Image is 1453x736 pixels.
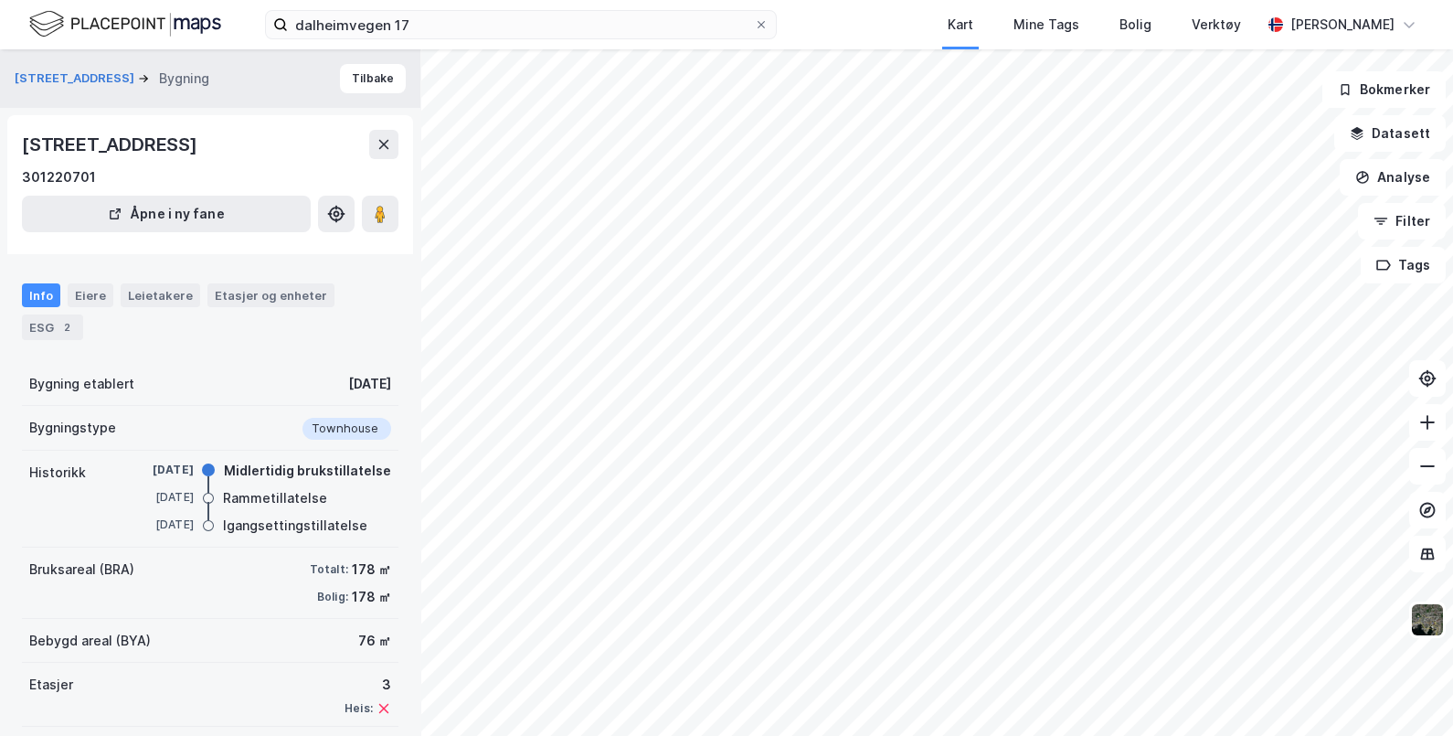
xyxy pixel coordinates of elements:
[310,562,348,577] div: Totalt:
[223,515,367,537] div: Igangsettingstillatelse
[22,130,201,159] div: [STREET_ADDRESS]
[15,69,138,88] button: [STREET_ADDRESS]
[1290,14,1395,36] div: [PERSON_NAME]
[29,674,73,696] div: Etasjer
[29,630,151,652] div: Bebygd areal (BYA)
[29,462,86,484] div: Historikk
[29,373,134,395] div: Bygning etablert
[224,460,391,482] div: Midlertidig brukstillatelse
[288,11,754,38] input: Søk på adresse, matrikkel, gårdeiere, leietakere eller personer
[1410,603,1445,637] img: 9k=
[29,559,134,581] div: Bruksareal (BRA)
[1192,14,1241,36] div: Verktøy
[215,287,327,304] div: Etasjer og enheter
[1334,115,1446,152] button: Datasett
[223,487,327,509] div: Rammetillatelse
[1119,14,1151,36] div: Bolig
[1358,203,1446,240] button: Filter
[22,283,60,307] div: Info
[68,283,113,307] div: Eiere
[121,489,194,506] div: [DATE]
[29,417,116,439] div: Bygningstype
[1362,648,1453,736] iframe: Chat Widget
[348,373,391,395] div: [DATE]
[121,517,194,533] div: [DATE]
[58,318,76,336] div: 2
[1340,159,1446,196] button: Analyse
[352,559,391,581] div: 178 ㎡
[345,701,373,716] div: Heis:
[1322,71,1446,108] button: Bokmerker
[1361,247,1446,283] button: Tags
[22,166,96,188] div: 301220701
[22,315,83,340] div: ESG
[948,14,973,36] div: Kart
[159,68,209,90] div: Bygning
[29,8,221,40] img: logo.f888ab2527a4732fd821a326f86c7f29.svg
[22,196,311,232] button: Åpne i ny fane
[345,674,391,696] div: 3
[340,64,406,93] button: Tilbake
[1013,14,1079,36] div: Mine Tags
[352,586,391,608] div: 178 ㎡
[121,283,200,307] div: Leietakere
[358,630,391,652] div: 76 ㎡
[317,590,348,604] div: Bolig:
[121,462,194,478] div: [DATE]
